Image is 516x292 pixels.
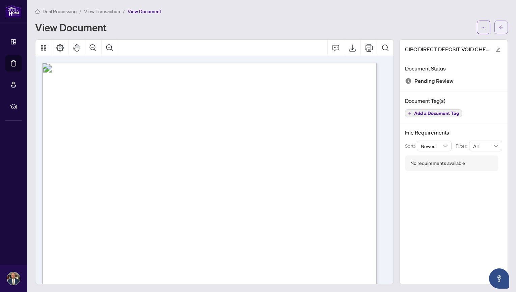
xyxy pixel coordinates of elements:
[7,272,20,285] img: Profile Icon
[35,9,40,14] span: home
[123,7,125,15] li: /
[84,8,120,14] span: View Transaction
[421,141,448,151] span: Newest
[405,97,502,105] h4: Document Tag(s)
[496,47,500,52] span: edit
[405,64,502,72] h4: Document Status
[414,111,459,116] span: Add a Document Tag
[5,5,22,18] img: logo
[35,22,107,33] h1: View Document
[414,77,454,86] span: Pending Review
[79,7,81,15] li: /
[481,25,486,30] span: ellipsis
[408,112,411,115] span: plus
[410,159,465,167] div: No requirements available
[405,109,462,117] button: Add a Document Tag
[456,142,469,150] p: Filter:
[405,142,417,150] p: Sort:
[128,8,161,14] span: View Document
[405,78,412,84] img: Document Status
[405,128,502,137] h4: File Requirements
[405,45,489,53] span: CIBC DIRECT DEPOSIT VOID CHEQUE ALTERNATIVE.pdf
[473,141,498,151] span: All
[499,25,504,30] span: arrow-left
[489,268,509,289] button: Open asap
[43,8,77,14] span: Deal Processing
